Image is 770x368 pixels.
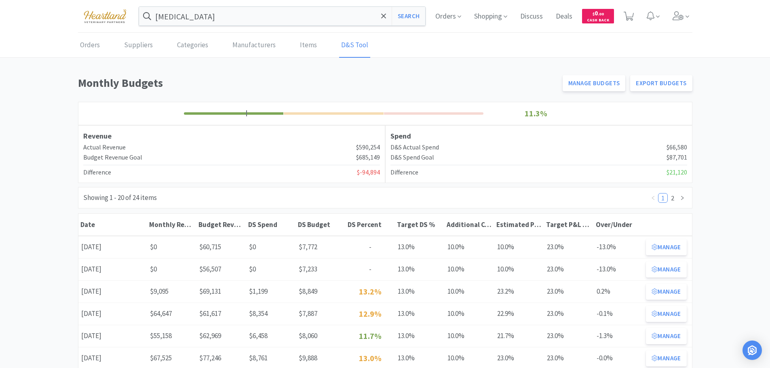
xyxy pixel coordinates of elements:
[248,220,294,229] div: DS Spend
[230,33,278,58] a: Manufacturers
[249,242,256,251] span: $0
[494,239,544,255] div: 10.0%
[83,152,142,163] h4: Budget Revenue Goal
[594,261,643,278] div: -13.0%
[395,305,445,322] div: 13.0%
[594,328,643,344] div: -1.3%
[249,331,268,340] span: $6,458
[658,193,668,203] li: 1
[299,309,317,318] span: $7,887
[544,305,594,322] div: 23.0%
[593,9,604,17] span: 0
[390,167,418,178] h4: Difference
[594,239,643,255] div: -13.0%
[348,307,392,320] p: 12.9%
[390,152,434,163] h4: D&S Spend Goal
[582,5,614,27] a: $0.00Cash Back
[445,283,494,300] div: 10.0%
[447,220,492,229] div: Additional COS %
[348,285,392,298] p: 13.2%
[348,242,392,252] p: -
[680,196,685,200] i: icon: right
[494,305,544,322] div: 22.9%
[348,264,392,275] p: -
[199,331,221,340] span: $62,969
[646,239,686,255] button: Manage
[651,196,656,200] i: icon: left
[298,33,319,58] a: Items
[83,142,126,153] h4: Actual Revenue
[150,287,169,296] span: $9,095
[494,350,544,366] div: 23.0%
[149,220,195,229] div: Monthly Revenue
[199,309,221,318] span: $61,617
[494,261,544,278] div: 10.0%
[668,193,677,203] li: 2
[667,167,687,178] span: $21,120
[494,328,544,344] div: 21.7%
[356,142,380,153] span: $590,254
[150,242,157,251] span: $0
[544,283,594,300] div: 23.0%
[445,328,494,344] div: 10.0%
[445,305,494,322] div: 10.0%
[199,265,221,273] span: $56,507
[150,331,172,340] span: $55,158
[78,350,147,366] div: [DATE]
[299,287,317,296] span: $8,849
[598,11,604,17] span: . 00
[667,152,687,163] span: $87,701
[356,152,380,163] span: $685,149
[445,350,494,366] div: 10.0%
[78,261,147,278] div: [DATE]
[668,193,677,202] a: 2
[445,239,494,255] div: 10.0%
[83,167,111,178] h4: Difference
[78,33,102,58] a: Orders
[139,7,426,25] input: Search by item, sku, manufacturer, ingredient, size...
[199,353,221,362] span: $77,246
[198,220,244,229] div: Budget Revenue
[298,220,344,229] div: DS Budget
[395,239,445,255] div: 13.0%
[348,352,392,365] p: 13.0%
[78,239,147,255] div: [DATE]
[299,331,317,340] span: $8,060
[517,13,546,20] a: Discuss
[395,328,445,344] div: 13.0%
[553,13,576,20] a: Deals
[594,350,643,366] div: -0.0%
[646,284,686,300] button: Manage
[339,33,370,58] a: D&S Tool
[544,261,594,278] div: 23.0%
[445,261,494,278] div: 10.0%
[249,353,268,362] span: $8,761
[594,283,643,300] div: 0.2%
[175,33,210,58] a: Categories
[630,75,692,91] a: Export Budgets
[249,309,268,318] span: $8,354
[646,350,686,366] button: Manage
[150,265,157,273] span: $0
[395,350,445,366] div: 13.0%
[544,350,594,366] div: 23.0%
[83,192,157,203] div: Showing 1 - 20 of 24 items
[667,142,687,153] span: $66,580
[544,328,594,344] div: 23.0%
[390,130,687,142] h3: Spend
[83,130,380,142] h3: Revenue
[677,193,687,203] li: Next Page
[80,220,145,229] div: Date
[249,265,256,273] span: $0
[78,328,147,344] div: [DATE]
[348,330,392,343] p: 11.7%
[593,11,595,17] span: $
[299,242,317,251] span: $7,772
[546,220,592,229] div: Target P&L COS %
[150,353,172,362] span: $67,525
[78,305,147,322] div: [DATE]
[390,142,439,153] h4: D&S Actual Spend
[658,193,667,202] a: 1
[496,220,542,229] div: Estimated P&L COS %
[743,341,762,360] div: Open Intercom Messenger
